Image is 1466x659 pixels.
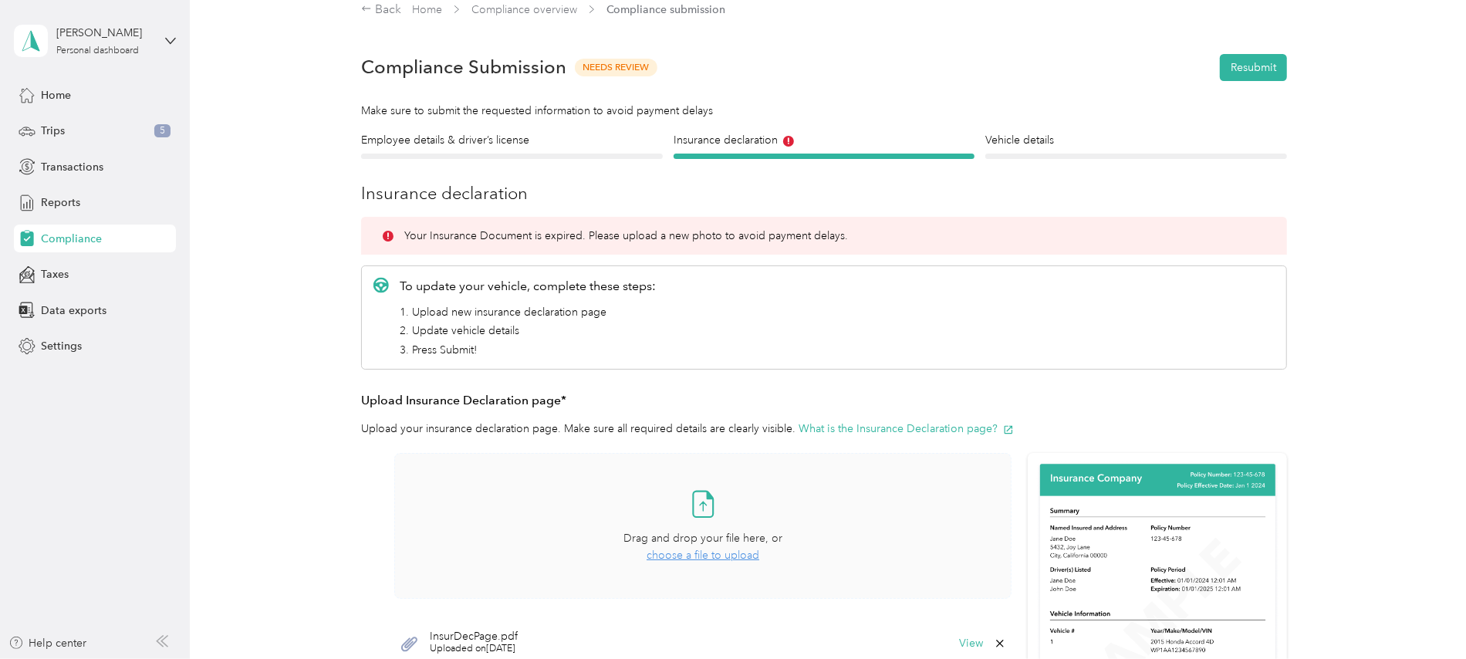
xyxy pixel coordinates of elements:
[623,532,782,545] span: Drag and drop your file here, or
[154,124,171,138] span: 5
[361,1,401,19] div: Back
[41,123,65,139] span: Trips
[404,228,848,244] p: Your Insurance Document is expired. Please upload a new photo to avoid payment delays.
[1220,54,1287,81] button: Resubmit
[361,181,1287,206] h3: Insurance declaration
[430,631,518,642] span: InsurDecPage.pdf
[674,132,975,148] h4: Insurance declaration
[647,549,759,562] span: choose a file to upload
[959,638,983,649] button: View
[1380,573,1466,659] iframe: Everlance-gr Chat Button Frame
[395,454,1011,598] span: Drag and drop your file here, orchoose a file to upload
[41,87,71,103] span: Home
[41,266,69,282] span: Taxes
[985,132,1287,148] h4: Vehicle details
[400,304,656,320] li: 1. Upload new insurance declaration page
[606,2,726,18] span: Compliance submission
[41,159,103,175] span: Transactions
[361,56,566,78] h1: Compliance Submission
[41,194,80,211] span: Reports
[41,231,102,247] span: Compliance
[8,635,87,651] button: Help center
[400,342,656,358] li: 3. Press Submit!
[56,46,139,56] div: Personal dashboard
[361,103,1287,119] div: Make sure to submit the requested information to avoid payment delays
[361,132,663,148] h4: Employee details & driver’s license
[412,3,442,16] a: Home
[400,323,656,339] li: 2. Update vehicle details
[471,3,577,16] a: Compliance overview
[575,59,657,76] span: Needs Review
[400,277,656,296] p: To update your vehicle, complete these steps:
[56,25,153,41] div: [PERSON_NAME]
[361,391,1287,411] h3: Upload Insurance Declaration page*
[430,642,518,656] span: Uploaded on [DATE]
[41,338,82,354] span: Settings
[41,302,106,319] span: Data exports
[799,421,1014,437] button: What is the Insurance Declaration page?
[361,421,1287,437] p: Upload your insurance declaration page. Make sure all required details are clearly visible.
